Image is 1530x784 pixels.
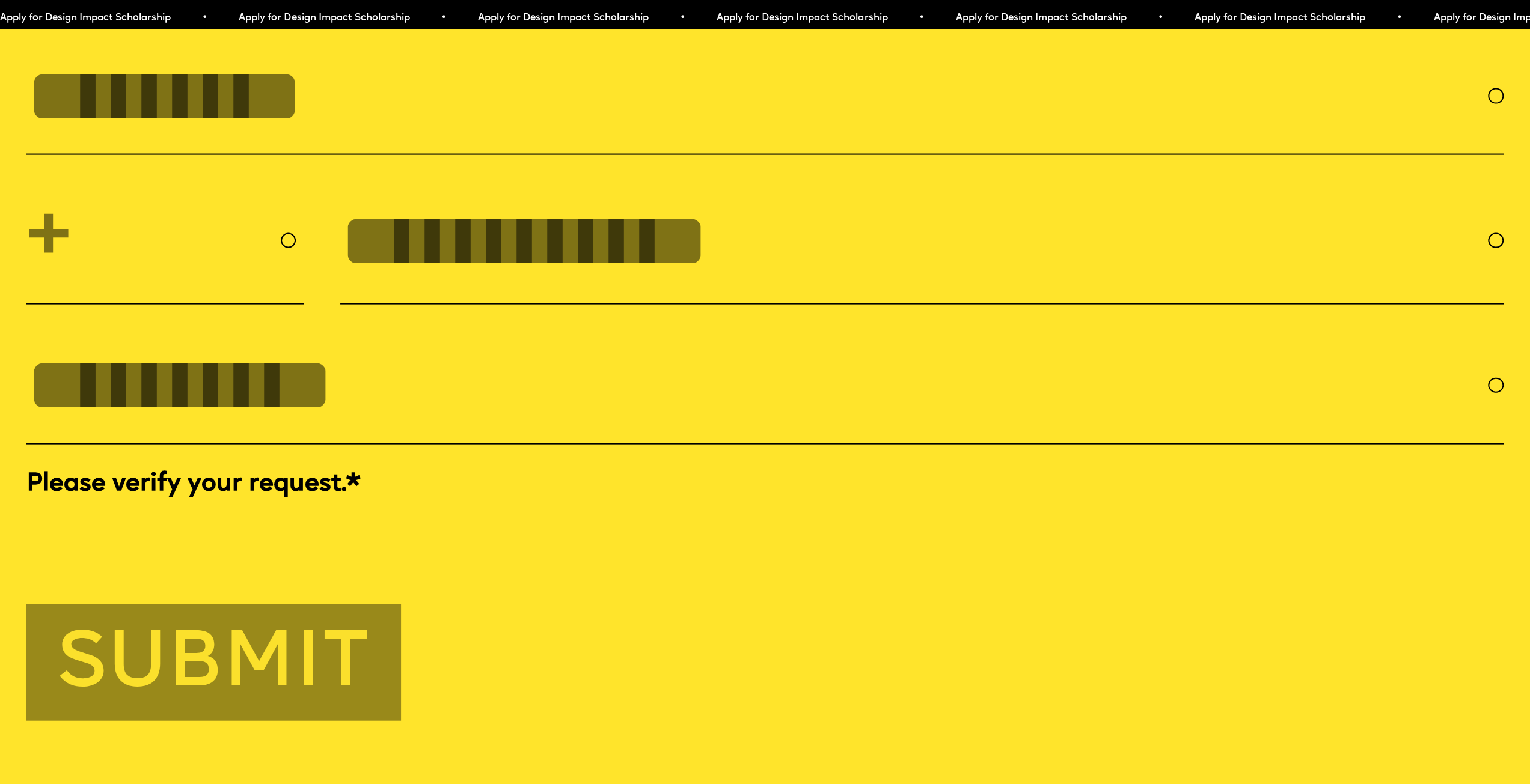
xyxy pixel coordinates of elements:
iframe: reCAPTCHA [26,504,209,551]
span: • [1138,13,1143,23]
span: • [421,13,427,23]
button: Submit [26,604,401,721]
span: • [660,13,666,23]
label: Please verify your request. [26,467,1504,501]
span: • [899,13,904,23]
span: • [182,13,188,23]
span: • [1377,13,1382,23]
